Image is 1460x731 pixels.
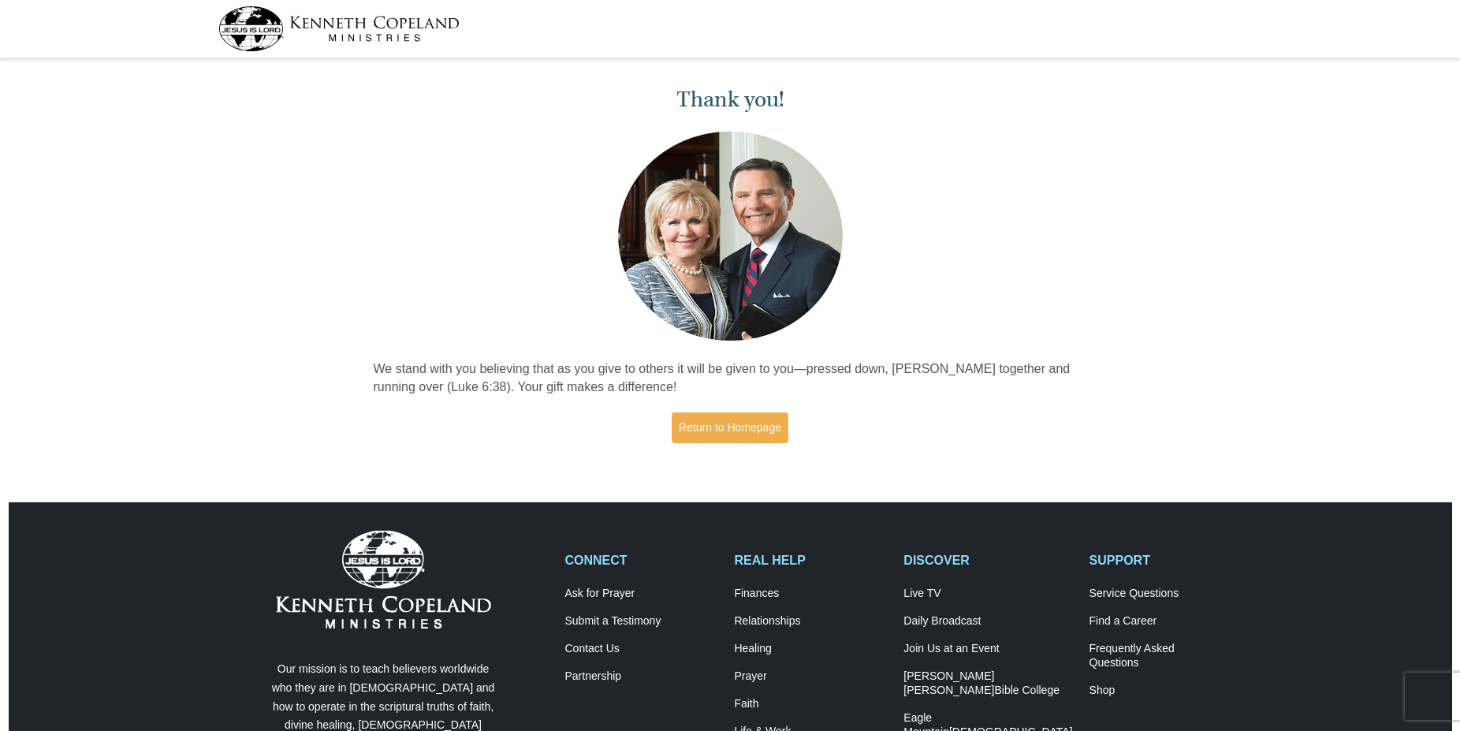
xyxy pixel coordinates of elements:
[1089,553,1242,568] h2: SUPPORT
[614,128,847,345] img: Kenneth and Gloria
[1089,684,1242,698] a: Shop
[374,360,1087,397] p: We stand with you believing that as you give to others it will be given to you—pressed down, [PER...
[903,553,1072,568] h2: DISCOVER
[734,697,887,711] a: Faith
[734,669,887,684] a: Prayer
[276,531,491,628] img: Kenneth Copeland Ministries
[1089,614,1242,628] a: Find a Career
[1089,642,1242,670] a: Frequently AskedQuestions
[672,412,788,443] a: Return to Homepage
[374,87,1087,113] h1: Thank you!
[565,553,718,568] h2: CONNECT
[734,642,887,656] a: Healing
[218,6,460,51] img: kcm-header-logo.svg
[565,614,718,628] a: Submit a Testimony
[903,614,1072,628] a: Daily Broadcast
[734,587,887,601] a: Finances
[565,669,718,684] a: Partnership
[903,669,1072,698] a: [PERSON_NAME] [PERSON_NAME]Bible College
[903,587,1072,601] a: Live TV
[994,684,1060,696] span: Bible College
[1089,587,1242,601] a: Service Questions
[565,587,718,601] a: Ask for Prayer
[734,614,887,628] a: Relationships
[565,642,718,656] a: Contact Us
[734,553,887,568] h2: REAL HELP
[903,642,1072,656] a: Join Us at an Event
